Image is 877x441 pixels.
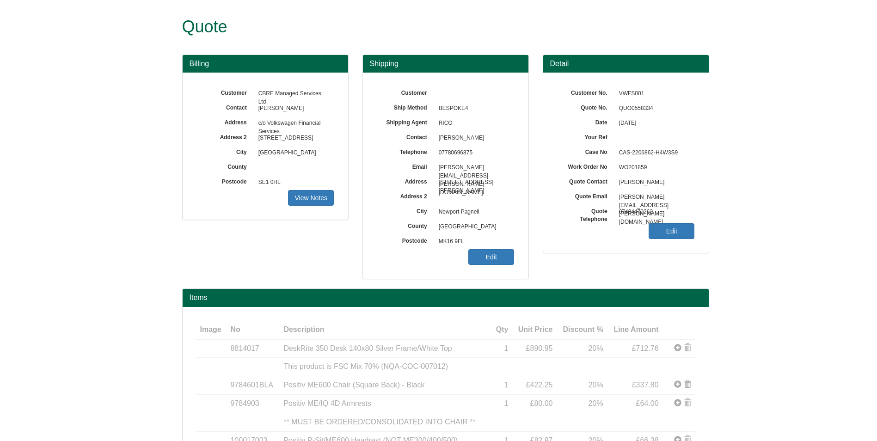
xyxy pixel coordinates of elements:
td: 8814017 [227,339,280,358]
th: Discount % [556,321,607,339]
span: 1 [504,381,508,389]
span: c/o Volkswagen Financial Services [254,116,334,131]
label: Contact [196,101,254,112]
span: 07484470262 [614,205,695,220]
label: Customer [377,86,434,97]
h2: Items [190,294,702,302]
span: WO201859 [619,164,647,171]
span: [STREET_ADDRESS] [254,131,334,146]
label: Email [377,160,434,171]
span: ** MUST BE ORDERED/CONSOLIDATED INTO CHAIR ** [283,418,475,426]
span: [GEOGRAPHIC_DATA] [254,146,334,160]
h3: Shipping [370,60,521,68]
span: 1 [504,344,508,352]
label: Customer No. [557,86,614,97]
th: Line Amount [607,321,662,339]
label: Address [377,175,434,186]
span: SE1 0HL [254,175,334,190]
span: QUO0558334 [614,101,695,116]
label: Address 2 [377,190,434,201]
h1: Quote [182,18,675,36]
label: Address [196,116,254,127]
span: [PERSON_NAME][EMAIL_ADDRESS][PERSON_NAME][DOMAIN_NAME] [434,160,515,175]
label: Quote Email [557,190,614,201]
span: 1 [504,399,508,407]
label: City [377,205,434,215]
label: Address 2 [196,131,254,141]
label: Shipping Agent [377,116,434,127]
label: Telephone [377,146,434,156]
h3: Detail [550,60,702,68]
span: 20% [589,399,603,407]
span: Positiv ME/IQ 4D Armrests [283,399,371,407]
span: [PERSON_NAME] [434,131,515,146]
label: Ship Method [377,101,434,112]
span: DeskRite 350 Desk 140x80 Silver Frame/White Top [283,344,452,352]
a: View Notes [288,190,334,206]
span: 20% [589,381,603,389]
a: Edit [468,249,514,265]
label: Work Order No [557,160,614,171]
span: £422.25 [526,381,553,389]
span: £337.80 [632,381,659,389]
span: [PERSON_NAME] [614,175,695,190]
label: Quote Telephone [557,205,614,223]
label: Date [557,116,614,127]
label: Contact [377,131,434,141]
th: Qty [491,321,512,339]
span: 20% [589,344,603,352]
span: [PERSON_NAME][EMAIL_ADDRESS][PERSON_NAME][DOMAIN_NAME] [614,190,695,205]
label: Postcode [377,234,434,245]
span: £80.00 [530,399,553,407]
label: Quote No. [557,101,614,112]
td: 9784601BLA [227,376,280,395]
label: Quote Contact [557,175,614,186]
span: RICO [434,116,515,131]
span: Positiv ME600 Chair (Square Back) - Black [283,381,424,389]
h3: Billing [190,60,341,68]
td: 9784903 [227,395,280,413]
span: VWFS001 [614,86,695,101]
label: Your Ref [557,131,614,141]
a: Edit [649,223,694,239]
span: Newport Pagnell [434,205,515,220]
span: [PERSON_NAME] [254,101,334,116]
th: No [227,321,280,339]
span: £712.76 [632,344,659,352]
label: Customer [196,86,254,97]
span: 07780696875 [434,146,515,160]
span: £890.95 [526,344,553,352]
span: CBRE Managed Services Ltd [254,86,334,101]
span: [DATE] [614,116,695,131]
span: [STREET_ADDRESS][PERSON_NAME] [434,175,515,190]
span: BESPOKE4 [434,101,515,116]
th: Unit Price [512,321,556,339]
span: This product is FSC Mix 70% (NQA-COC-007012) [283,362,448,370]
span: CAS-2206862-H4W3S9 [614,146,695,160]
label: County [196,160,254,171]
label: County [377,220,434,230]
th: Image [196,321,227,339]
label: Postcode [196,175,254,186]
span: £64.00 [636,399,659,407]
th: Description [280,321,491,339]
span: [GEOGRAPHIC_DATA] [434,220,515,234]
span: MK16 9FL [434,234,515,249]
label: Case No [557,146,614,156]
label: City [196,146,254,156]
